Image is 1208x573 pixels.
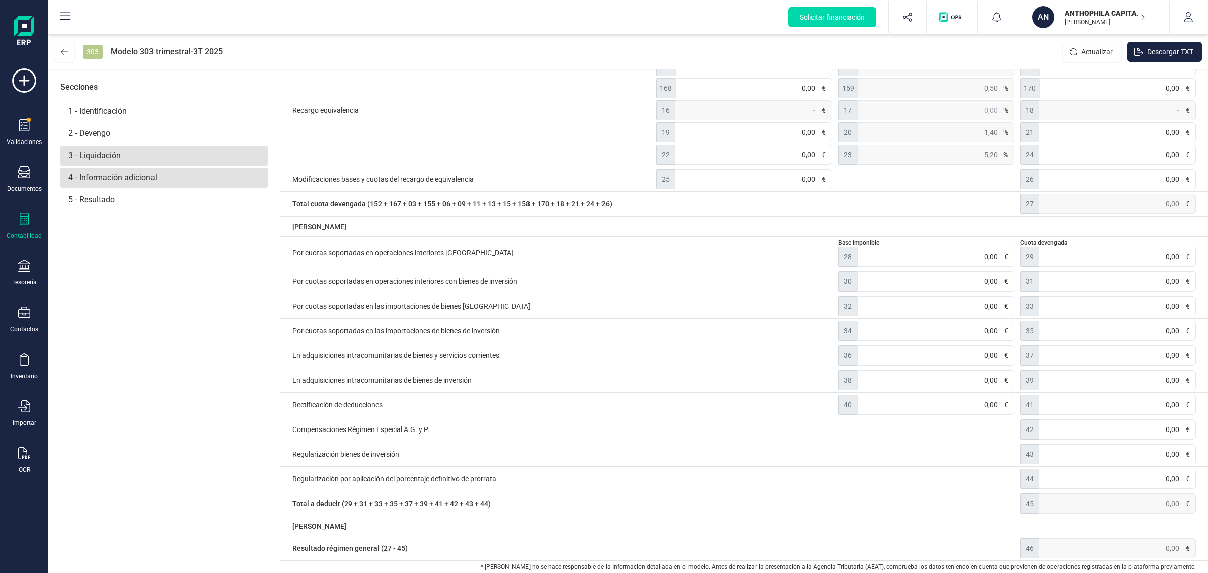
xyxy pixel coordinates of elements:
[1020,145,1039,165] span: 24
[292,370,832,390] span: En adquisiciones intracomunitarias de bienes de inversión
[60,190,268,210] p: 5 - Resultado
[1039,493,1196,514] input: 0,00
[1186,199,1190,209] span: €
[838,395,857,415] span: 40
[1003,127,1008,137] span: %
[1186,83,1190,93] span: €
[1039,444,1196,464] input: 0,00
[838,122,857,142] span: 20
[1020,419,1039,440] span: 42
[1147,47,1193,57] span: Descargar TXT
[857,345,1014,366] input: 0,00
[292,521,346,531] span: [PERSON_NAME]
[1063,42,1121,62] button: Actualizar
[292,493,1014,514] span: Total a deducir (29 + 31 + 33 + 35 + 37 + 39 + 41 + 42 + 43 + 44)
[12,278,37,286] div: Tesorería
[1020,444,1039,464] span: 43
[675,122,832,142] input: 0,00
[1065,8,1145,18] p: ANTHOPHILA CAPITAL SL
[1039,247,1196,267] input: 0,00
[10,325,38,333] div: Contactos
[1039,296,1196,316] input: 0,00
[292,395,832,415] span: Rectificación de deducciones
[280,561,1208,573] span: * [PERSON_NAME] no se hace responsable de la Información detallada en el modelo. Antes de realiza...
[60,123,268,144] p: 2 - Devengo
[1186,375,1190,385] span: €
[292,538,1014,558] span: Resultado régimen general (27 - 45)
[788,7,876,27] button: Solicitar financiación
[60,81,98,93] p: Secciones
[838,78,857,98] span: 169
[1039,169,1196,189] input: 0,00
[1004,326,1008,336] span: €
[656,145,675,165] span: 22
[857,296,1014,316] input: 0,00
[292,296,832,316] span: Por cuotas soportadas en las importaciones de bienes [GEOGRAPHIC_DATA]
[656,122,675,142] span: 19
[1039,321,1196,341] input: 0,00
[838,321,857,341] span: 34
[1186,449,1190,459] span: €
[822,105,826,115] span: €
[7,138,42,146] div: Validaciones
[292,444,1014,464] span: Regularización bienes de inversión
[675,169,832,189] input: 0,00
[292,169,650,189] span: Modificaciones bases y cuotas del recargo de equivalencia
[7,185,42,193] div: Documentos
[1003,150,1008,160] span: %
[1186,400,1190,410] span: €
[822,174,826,184] span: €
[11,372,38,380] div: Inventario
[1039,271,1196,292] input: 0,00
[1003,83,1008,93] span: %
[292,321,832,341] span: Por cuotas soportadas en las importaciones de bienes de inversión
[1039,100,1196,120] input: -
[1020,239,1196,247] span: Cuota devengada
[1039,538,1196,558] input: 0,00
[1028,1,1157,33] button: ANANTHOPHILA CAPITAL SL[PERSON_NAME]
[1186,424,1190,435] span: €
[838,239,1014,247] span: Base imponible
[1186,252,1190,262] span: €
[1020,78,1039,98] span: 170
[838,247,857,267] span: 28
[838,345,857,366] span: 36
[1020,538,1039,558] span: 46
[857,271,1014,292] input: 0,00
[292,271,832,292] span: Por cuotas soportadas en operaciones interiores con bienes de inversión
[1020,247,1039,267] span: 29
[1039,419,1196,440] input: 0,00
[838,370,857,390] span: 38
[838,271,857,292] span: 30
[1039,370,1196,390] input: 0,00
[822,150,826,160] span: €
[800,12,865,22] span: Solicitar financiación
[1186,543,1190,553] span: €
[1004,375,1008,385] span: €
[1186,127,1190,137] span: €
[1020,169,1039,189] span: 26
[838,296,857,316] span: 32
[1039,78,1196,98] input: 0,00
[1039,194,1196,214] input: 0,00
[292,56,650,165] span: Recargo equivalencia
[292,469,1014,489] span: Regularización por aplicación del porcentaje definitivo de prorrata
[1186,174,1190,184] span: €
[838,145,857,165] span: 23
[675,100,832,120] input: -
[857,247,1014,267] input: 0,00
[822,83,826,93] span: €
[656,78,675,98] span: 168
[822,127,826,137] span: €
[1020,122,1039,142] span: 21
[1020,271,1039,292] span: 31
[1020,345,1039,366] span: 37
[1186,301,1190,311] span: €
[656,169,675,189] span: 25
[857,100,1014,120] input: 0,00
[933,1,971,33] button: Logo de OPS
[1020,296,1039,316] span: 33
[19,466,30,474] div: OCR
[1039,345,1196,366] input: 0,00
[60,146,268,166] p: 3 - Liquidación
